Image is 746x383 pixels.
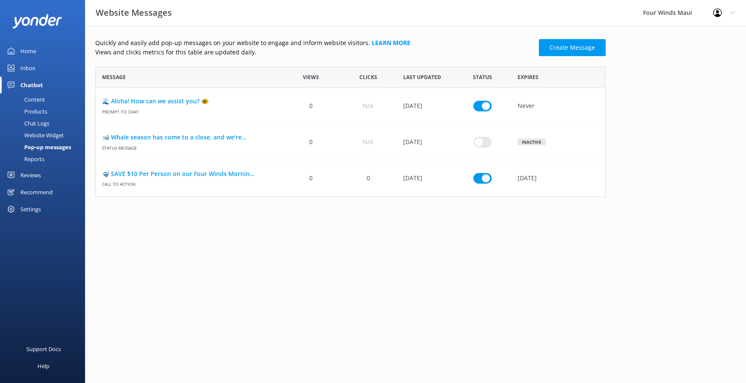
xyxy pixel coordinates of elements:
[95,38,534,48] p: Quickly and easily add pop-up messages on your website to engage and inform website visitors.
[20,60,35,77] div: Inbox
[5,153,85,165] a: Reports
[518,73,538,81] span: Expires
[95,88,606,124] div: row
[20,201,41,218] div: Settings
[282,88,339,124] div: 0
[102,73,126,81] span: Message
[511,88,605,124] div: Never
[96,6,172,20] h3: Website Messages
[339,160,396,196] div: 0
[397,160,454,196] div: 13 Aug 2025
[26,340,61,357] div: Support Docs
[5,105,47,117] div: Products
[363,137,373,147] span: N/A
[102,133,276,142] a: 🐋 Whale season has come to a close, and we’re...
[20,167,41,184] div: Reviews
[95,48,534,57] p: Views and clicks metrics for this table are updated daily.
[518,139,546,145] div: Inactive
[13,14,62,28] img: yonder-white-logo.png
[511,160,605,196] div: [DATE]
[5,129,85,141] a: Website Widget
[95,124,606,160] div: row
[95,88,606,196] div: grid
[5,141,71,153] div: Pop-up messages
[359,73,377,81] span: Clicks
[282,160,339,196] div: 0
[403,73,441,81] span: Last updated
[5,117,49,129] div: Chat Logs
[20,43,36,60] div: Home
[5,117,85,129] a: Chat Logs
[102,96,276,106] a: 🌊 Aloha! How can we assist you? 🐠
[5,129,64,141] div: Website Widget
[102,179,276,187] span: Call to action
[539,39,606,56] a: Create Message
[282,124,339,160] div: 0
[397,88,454,124] div: 01 Aug 2025
[102,169,276,179] a: 🤿 SAVE $10 Per Person on our Four Winds Mornin...
[37,357,49,374] div: Help
[5,141,85,153] a: Pop-up messages
[20,77,43,94] div: Chatbot
[102,106,276,115] span: Prompt to Chat
[95,160,606,196] div: row
[397,124,454,160] div: 09 May 2025
[20,184,53,201] div: Recommend
[363,101,373,111] span: N/A
[473,73,492,81] span: Status
[5,94,85,105] a: Content
[102,142,276,151] span: Status message
[303,73,319,81] span: Views
[5,105,85,117] a: Products
[5,94,45,105] div: Content
[372,39,410,47] a: Learn more
[5,153,44,165] div: Reports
